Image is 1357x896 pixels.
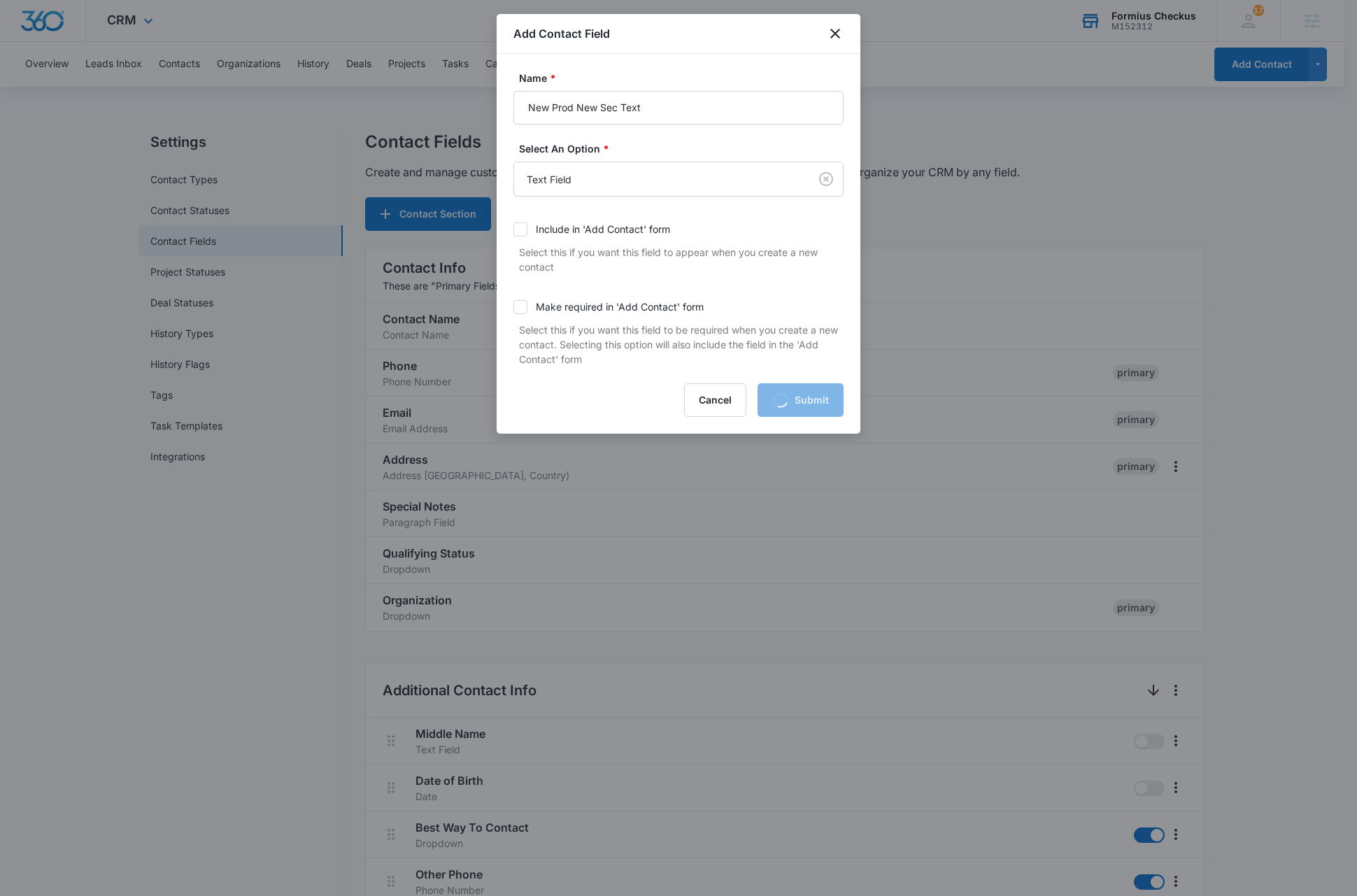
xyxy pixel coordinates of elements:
[827,25,844,42] button: close
[536,299,704,314] div: Make required in 'Add Contact' form
[519,245,844,274] p: Select this if you want this field to appear when you create a new contact
[815,168,837,190] button: Clear
[513,25,610,42] h1: Add Contact Field
[519,71,849,85] label: Name
[513,91,844,125] input: Name
[684,383,746,417] button: Cancel
[519,141,849,156] label: Select An Option
[519,322,844,367] p: Select this if you want this field to be required when you create a new contact. Selecting this o...
[536,222,670,236] div: Include in 'Add Contact' form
